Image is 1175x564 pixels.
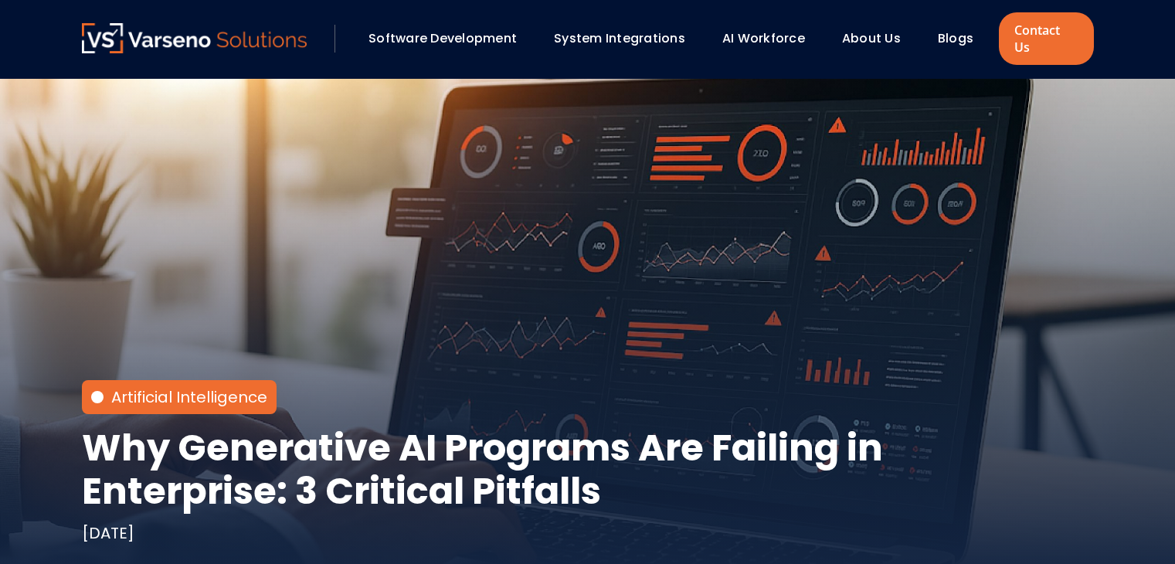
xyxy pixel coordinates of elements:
div: AI Workforce [715,25,827,52]
div: Blogs [930,25,995,52]
a: Contact Us [999,12,1093,65]
img: Varseno Solutions – Product Engineering & IT Services [82,23,307,53]
div: System Integrations [546,25,707,52]
a: System Integrations [554,29,685,47]
a: About Us [842,29,901,47]
div: About Us [834,25,922,52]
div: [DATE] [82,522,134,544]
a: Blogs [938,29,973,47]
a: Varseno Solutions – Product Engineering & IT Services [82,23,307,54]
h1: Why Generative AI Programs Are Failing in Enterprise: 3 Critical Pitfalls [82,426,1094,513]
a: Artificial Intelligence [111,386,267,408]
div: Software Development [361,25,538,52]
a: Software Development [368,29,517,47]
a: AI Workforce [722,29,805,47]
